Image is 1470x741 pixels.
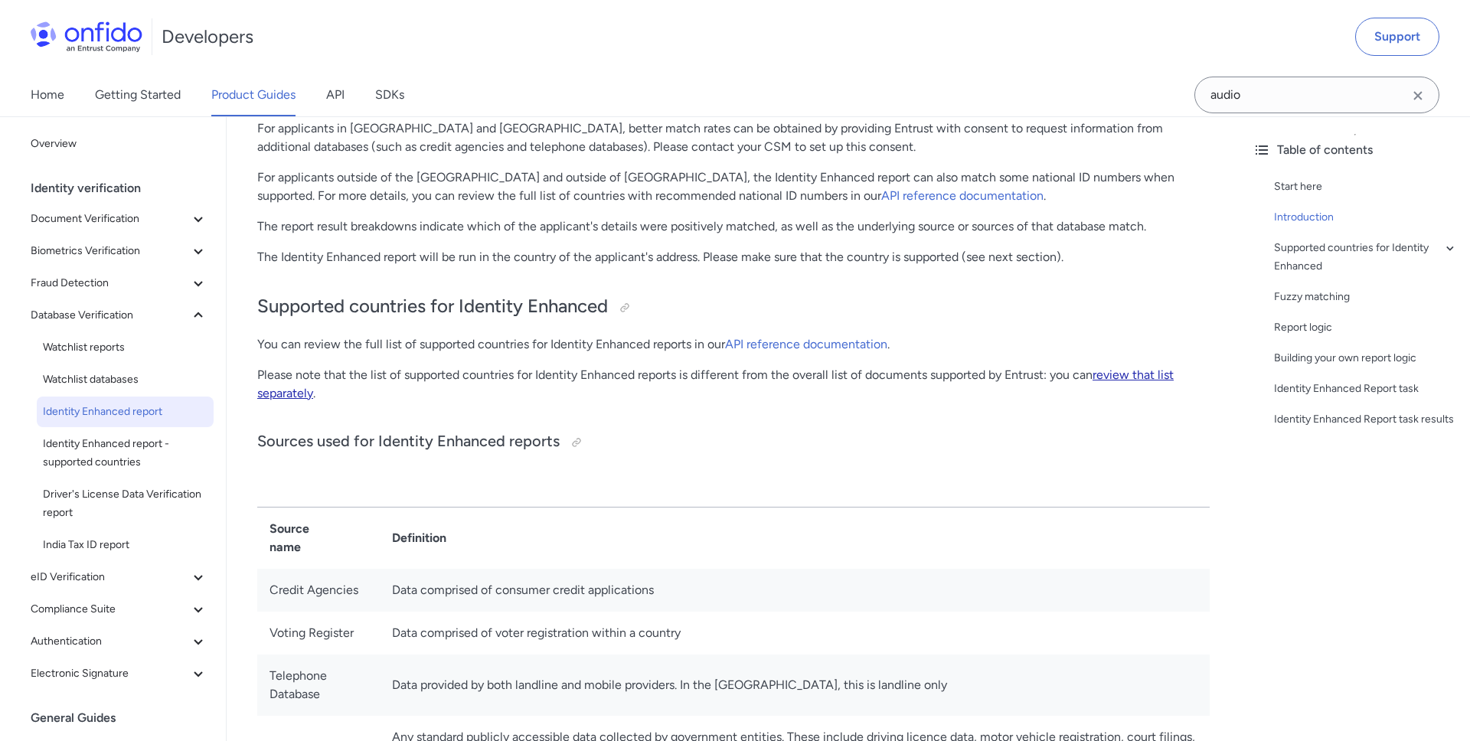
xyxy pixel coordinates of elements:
[24,268,214,299] button: Fraud Detection
[1355,18,1439,56] a: Support
[37,364,214,395] a: Watchlist databases
[31,173,220,204] div: Identity verification
[31,306,189,325] span: Database Verification
[31,135,207,153] span: Overview
[725,337,887,351] a: API reference documentation
[37,332,214,363] a: Watchlist reports
[1274,288,1458,306] a: Fuzzy matching
[881,188,1044,203] a: API reference documentation
[380,569,1210,612] td: Data comprised of consumer credit applications
[1194,77,1439,113] input: Onfido search input field
[257,217,1210,236] p: The report result breakdowns indicate which of the applicant's details were positively matched, a...
[24,658,214,689] button: Electronic Signature
[257,612,380,654] td: Voting Register
[95,73,181,116] a: Getting Started
[1274,318,1458,337] a: Report logic
[1274,410,1458,429] a: Identity Enhanced Report task results
[257,654,380,716] td: Telephone Database
[43,485,207,522] span: Driver's License Data Verification report
[24,594,214,625] button: Compliance Suite
[392,530,446,545] strong: Definition
[31,632,189,651] span: Authentication
[257,294,1210,320] h2: Supported countries for Identity Enhanced
[269,521,309,554] strong: Source name
[380,654,1210,716] td: Data provided by both landline and mobile providers. In the [GEOGRAPHIC_DATA], this is landline only
[43,435,207,472] span: Identity Enhanced report - supported countries
[37,429,214,478] a: Identity Enhanced report - supported countries
[211,73,296,116] a: Product Guides
[43,536,207,554] span: India Tax ID report
[31,242,189,260] span: Biometrics Verification
[24,129,214,159] a: Overview
[24,300,214,331] button: Database Verification
[380,612,1210,654] td: Data comprised of voter registration within a country
[43,338,207,357] span: Watchlist reports
[1274,239,1458,276] a: Supported countries for Identity Enhanced
[31,568,189,586] span: eID Verification
[257,367,1174,400] a: review that list separately
[37,530,214,560] a: India Tax ID report
[257,168,1210,205] p: For applicants outside of the [GEOGRAPHIC_DATA] and outside of [GEOGRAPHIC_DATA], the Identity En...
[31,664,189,683] span: Electronic Signature
[37,397,214,427] a: Identity Enhanced report
[31,274,189,292] span: Fraud Detection
[24,626,214,657] button: Authentication
[24,204,214,234] button: Document Verification
[43,403,207,421] span: Identity Enhanced report
[257,248,1210,266] p: The Identity Enhanced report will be run in the country of the applicant's address. Please make s...
[1274,380,1458,398] a: Identity Enhanced Report task
[1409,87,1427,105] svg: Clear search field button
[1274,349,1458,367] a: Building your own report logic
[31,703,220,733] div: General Guides
[326,73,345,116] a: API
[375,73,404,116] a: SDKs
[31,73,64,116] a: Home
[257,335,1210,354] p: You can review the full list of supported countries for Identity Enhanced reports in our .
[257,366,1210,403] p: Please note that the list of supported countries for Identity Enhanced reports is different from ...
[24,562,214,592] button: eID Verification
[31,21,142,52] img: Onfido Logo
[43,370,207,389] span: Watchlist databases
[257,430,1210,455] h3: Sources used for Identity Enhanced reports
[1274,178,1458,196] a: Start here
[162,24,253,49] h1: Developers
[257,569,380,612] td: Credit Agencies
[257,119,1210,156] p: For applicants in [GEOGRAPHIC_DATA] and [GEOGRAPHIC_DATA], better match rates can be obtained by ...
[37,479,214,528] a: Driver's License Data Verification report
[31,210,189,228] span: Document Verification
[24,236,214,266] button: Biometrics Verification
[1253,141,1458,159] div: Table of contents
[1274,208,1458,227] a: Introduction
[31,600,189,619] span: Compliance Suite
